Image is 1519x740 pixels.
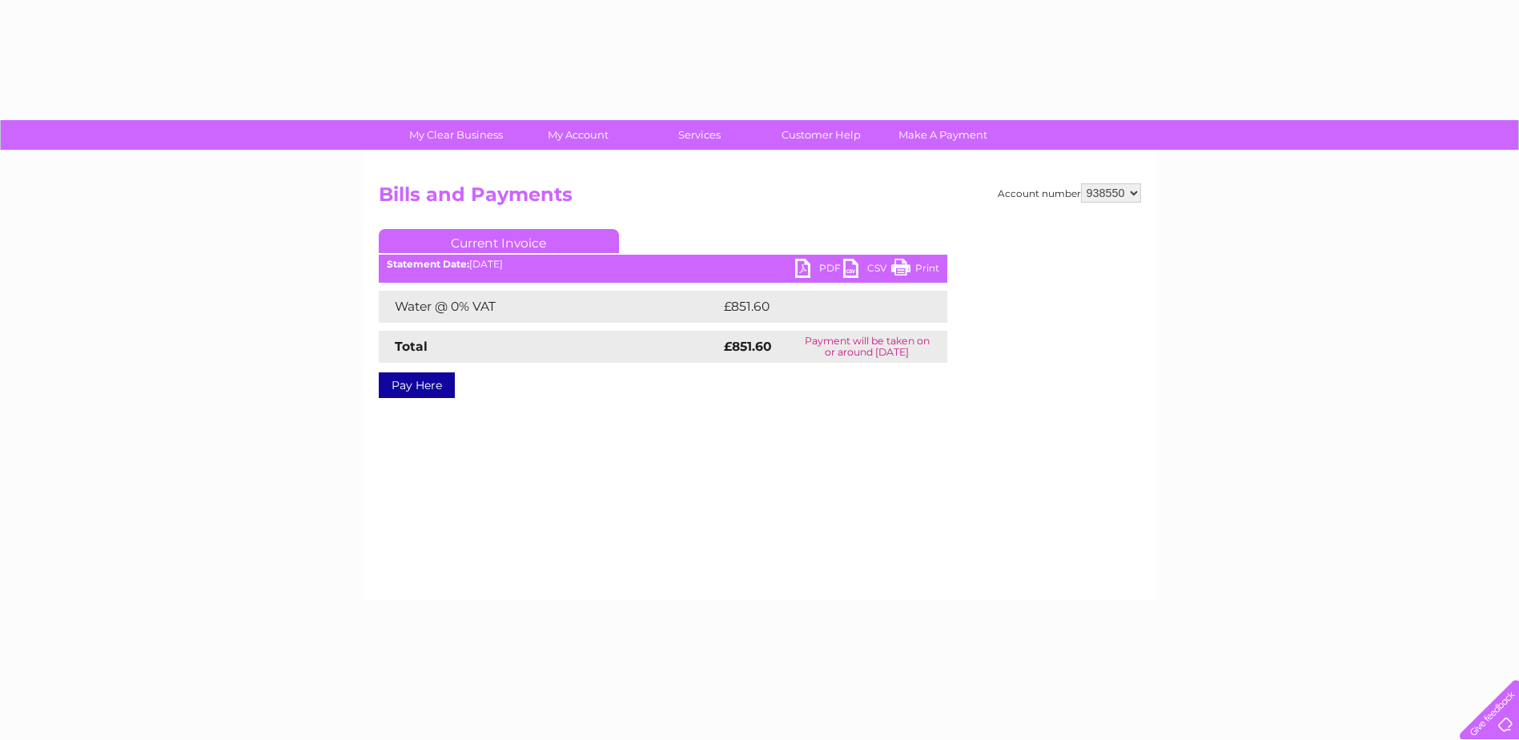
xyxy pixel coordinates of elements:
[379,183,1141,214] h2: Bills and Payments
[633,120,766,150] a: Services
[395,339,428,354] strong: Total
[755,120,887,150] a: Customer Help
[724,339,772,354] strong: £851.60
[379,229,619,253] a: Current Invoice
[877,120,1009,150] a: Make A Payment
[379,372,455,398] a: Pay Here
[387,258,469,270] b: Statement Date:
[390,120,522,150] a: My Clear Business
[379,291,720,323] td: Water @ 0% VAT
[795,259,843,282] a: PDF
[843,259,891,282] a: CSV
[379,259,947,270] div: [DATE]
[720,291,918,323] td: £851.60
[891,259,939,282] a: Print
[512,120,644,150] a: My Account
[787,331,947,363] td: Payment will be taken on or around [DATE]
[998,183,1141,203] div: Account number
